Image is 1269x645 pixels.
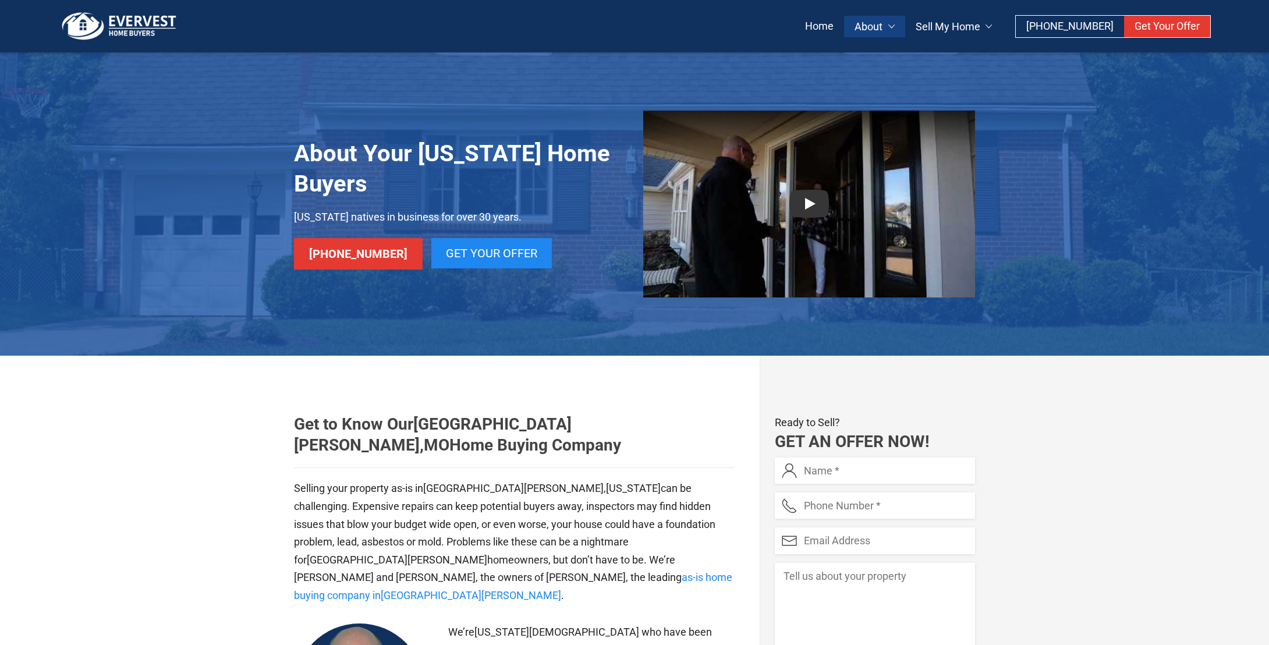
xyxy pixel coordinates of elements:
[1124,16,1210,37] a: Get Your Offer
[844,16,905,37] a: About
[775,414,974,432] p: Ready to Sell?
[424,435,449,455] span: MO
[294,139,626,199] h1: About Your [US_STATE] Home Buyers
[905,16,1003,37] a: Sell My Home
[58,12,180,41] img: logo.png
[775,431,974,452] h2: Get an Offer Now!
[307,554,487,566] span: [GEOGRAPHIC_DATA][PERSON_NAME]
[294,238,423,270] a: [PHONE_NUMBER]
[309,247,407,261] span: [PHONE_NUMBER]
[474,626,529,638] span: [US_STATE]
[606,482,661,494] span: [US_STATE]
[431,238,552,268] a: Get Your Offer
[795,16,844,37] a: Home
[381,589,561,601] span: [GEOGRAPHIC_DATA][PERSON_NAME]
[294,414,734,456] h2: Get to Know Our , Home Buying Company
[294,414,572,455] span: [GEOGRAPHIC_DATA][PERSON_NAME]
[1016,16,1124,37] a: [PHONE_NUMBER]
[775,527,974,554] input: Email Address
[1026,20,1114,32] span: [PHONE_NUMBER]
[294,480,734,604] p: Selling your property as-is in , can be challenging. Expensive repairs can keep potential buyers ...
[294,208,626,226] p: [US_STATE] natives in business for over 30 years.
[423,482,604,494] span: [GEOGRAPHIC_DATA][PERSON_NAME]
[775,458,974,484] input: Name *
[775,492,974,519] input: Phone Number *
[294,571,732,601] a: as-is home buying company in[GEOGRAPHIC_DATA][PERSON_NAME]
